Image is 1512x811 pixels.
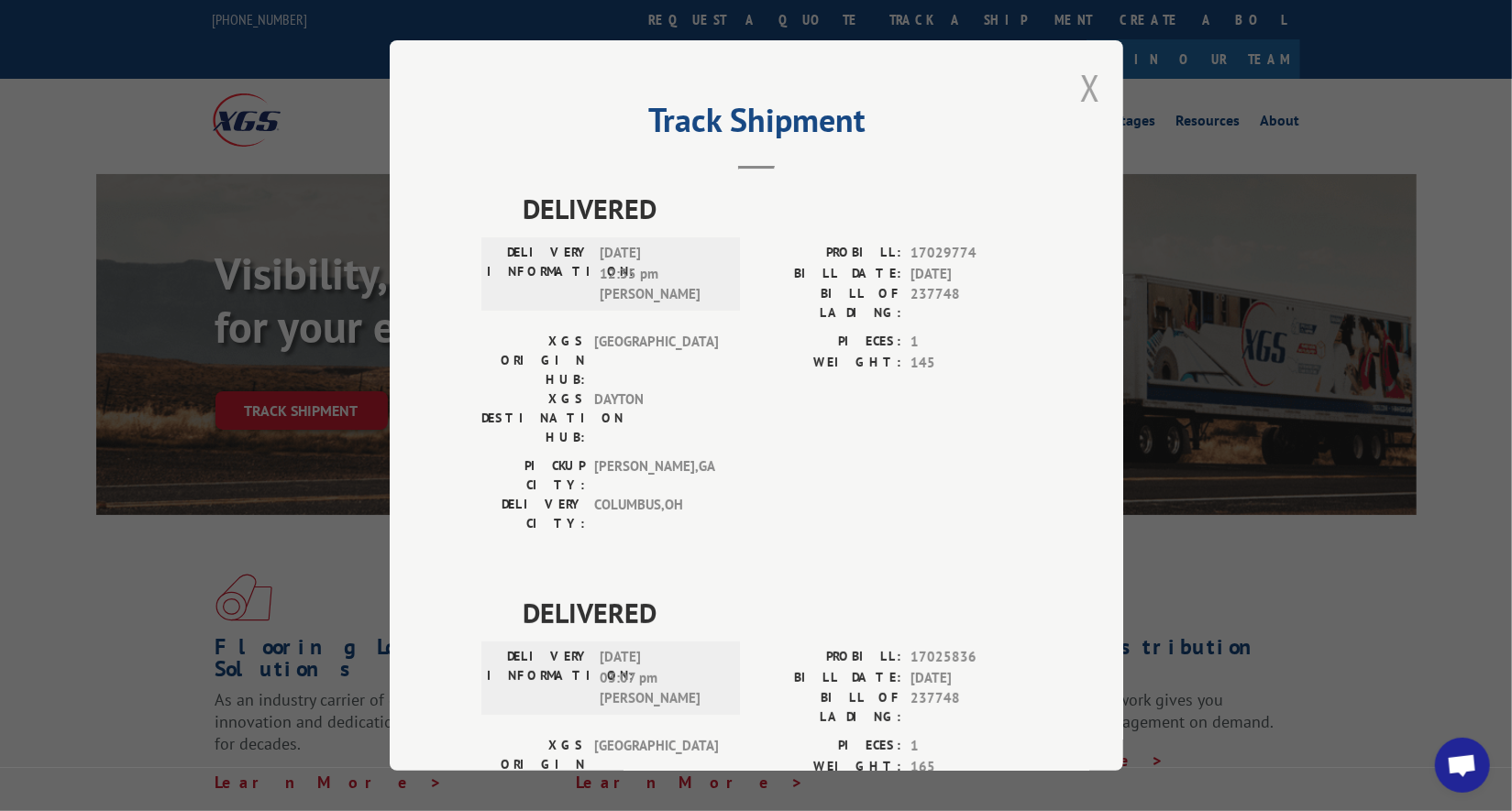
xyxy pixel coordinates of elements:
[481,495,585,533] label: DELIVERY CITY:
[756,757,901,778] label: WEIGHT:
[911,757,1032,778] span: 165
[1435,738,1490,793] a: Open chat
[911,647,1032,668] span: 17025836
[594,389,718,447] span: DAYTON
[756,332,901,353] label: PIECES:
[911,668,1032,689] span: [DATE]
[756,284,901,323] label: BILL OF LADING:
[600,243,723,305] span: [DATE] 12:35 pm [PERSON_NAME]
[756,668,901,689] label: BILL DATE:
[481,332,585,389] label: XGS ORIGIN HUB:
[487,647,590,709] label: DELIVERY INFORMATION:
[594,456,718,495] span: [PERSON_NAME] , GA
[911,284,1032,323] span: 237748
[911,264,1032,285] span: [DATE]
[756,243,901,264] label: PROBILL:
[481,736,585,794] label: XGS ORIGIN HUB:
[481,107,1032,142] h2: Track Shipment
[523,188,1032,229] span: DELIVERED
[481,389,585,447] label: XGS DESTINATION HUB:
[594,332,718,389] span: [GEOGRAPHIC_DATA]
[756,647,901,668] label: PROBILL:
[523,592,1032,633] span: DELIVERED
[756,736,901,757] label: PIECES:
[911,353,1032,374] span: 145
[756,353,901,374] label: WEIGHT:
[911,736,1032,757] span: 1
[756,264,901,285] label: BILL DATE:
[1080,63,1100,112] button: Close modal
[594,736,718,794] span: [GEOGRAPHIC_DATA]
[481,456,585,495] label: PICKUP CITY:
[594,495,718,533] span: COLUMBUS , OH
[911,243,1032,264] span: 17029774
[911,332,1032,353] span: 1
[911,688,1032,727] span: 237748
[756,688,901,727] label: BILL OF LADING:
[487,243,590,305] label: DELIVERY INFORMATION:
[600,647,723,709] span: [DATE] 03:07 pm [PERSON_NAME]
